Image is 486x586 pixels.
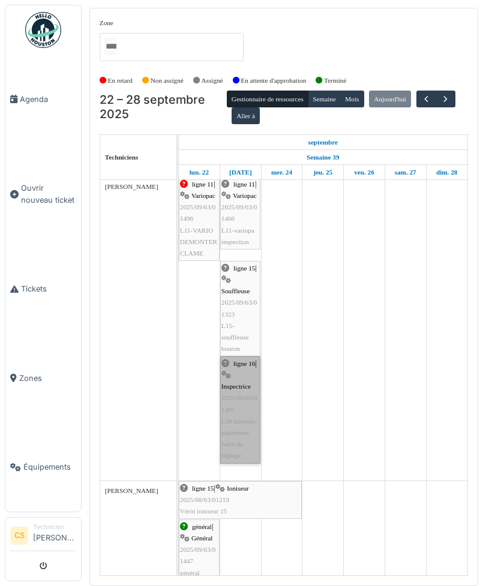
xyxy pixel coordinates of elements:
[33,522,76,531] div: Technicien
[192,485,214,492] span: ligne 15
[233,192,257,199] span: Variopac
[100,93,227,121] h2: 22 – 28 septembre 2025
[226,165,255,180] a: 23 septembre 2025
[105,487,158,494] span: [PERSON_NAME]
[21,283,76,294] span: Tickets
[180,179,218,259] div: |
[221,287,250,294] span: Souffleuse
[180,546,216,564] span: 2025/09/63/01447
[10,527,28,545] li: CS
[191,534,212,542] span: Général
[241,76,306,86] label: En attente d'approbation
[233,265,255,272] span: ligne 15
[5,55,81,144] a: Agenda
[221,263,259,355] div: |
[33,522,76,548] li: [PERSON_NAME]
[227,91,308,107] button: Gestionnaire de ressources
[202,76,223,86] label: Assigné
[351,165,377,180] a: 26 septembre 2025
[108,76,133,86] label: En retard
[20,94,76,105] span: Agenda
[100,18,113,28] label: Zone
[392,165,419,180] a: 27 septembre 2025
[433,165,460,180] a: 28 septembre 2025
[105,183,158,190] span: [PERSON_NAME]
[19,372,76,384] span: Zones
[436,91,455,108] button: Suivant
[324,76,346,86] label: Terminé
[268,165,295,180] a: 24 septembre 2025
[180,483,301,518] div: |
[21,182,76,205] span: Ouvrir nouveau ticket
[227,485,249,492] span: Ioniseur
[23,461,76,473] span: Équipements
[221,203,257,222] span: 2025/09/63/01466
[180,227,217,257] span: L11-VARIO DEMONTER CLAME
[151,76,184,86] label: Non assigné
[5,333,81,423] a: Zones
[305,135,341,150] a: 22 septembre 2025
[180,203,216,222] span: 2025/09/63/01496
[104,38,116,55] input: Tous
[369,91,411,107] button: Aujourd'hui
[416,91,436,108] button: Précédent
[5,244,81,333] a: Tickets
[233,181,255,188] span: ligne 11
[192,523,212,530] span: général
[191,192,215,199] span: Variopac
[308,91,341,107] button: Semaine
[10,522,76,551] a: CS Technicien[PERSON_NAME]
[180,507,227,515] span: Vérin ioniseur 15
[5,423,81,512] a: Équipements
[25,12,61,48] img: Badge_color-CXgf-gQk.svg
[187,165,212,180] a: 22 septembre 2025
[310,165,335,180] a: 25 septembre 2025
[221,322,249,352] span: L15-souffleuse bouton
[221,179,259,248] div: |
[180,496,229,503] span: 2025/08/63/01219
[232,107,260,124] button: Aller à
[192,181,214,188] span: ligne 11
[105,154,139,161] span: Techniciens
[5,144,81,245] a: Ouvrir nouveau ticket
[221,227,254,245] span: L11-variopa inspection
[180,521,218,579] div: |
[340,91,364,107] button: Mois
[221,299,257,317] span: 2025/09/63/01323
[304,150,342,165] a: Semaine 39
[180,569,200,576] span: général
